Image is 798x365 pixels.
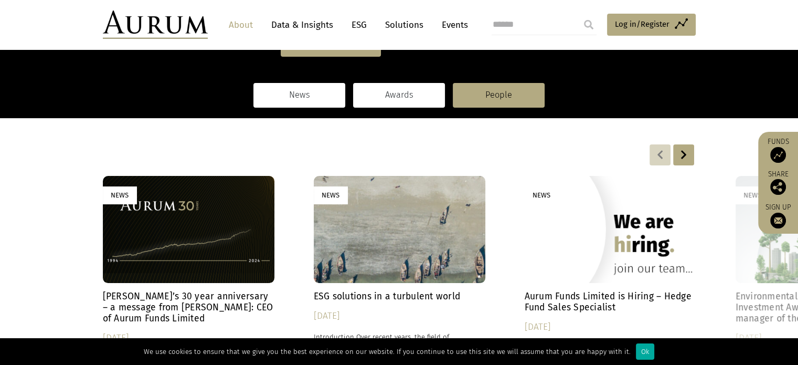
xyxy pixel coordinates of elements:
[763,171,793,195] div: Share
[770,213,786,228] img: Sign up to our newsletter
[615,18,669,30] span: Log in/Register
[314,331,485,364] p: Introduction Over recent years, the field of sustainability has seen ever more division and lack ...
[578,14,599,35] input: Submit
[253,83,345,107] a: News
[346,15,372,35] a: ESG
[353,83,445,107] a: Awards
[314,309,485,324] div: [DATE]
[736,186,769,204] div: News
[453,83,545,107] a: People
[525,291,696,313] h4: Aurum Funds Limited is Hiring – Hedge Fund Sales Specialist
[770,147,786,163] img: Access Funds
[103,186,136,204] div: News
[763,203,793,228] a: Sign up
[314,186,347,204] div: News
[763,137,793,163] a: Funds
[636,343,654,360] div: Ok
[770,179,786,195] img: Share this post
[437,15,468,35] a: Events
[103,331,274,346] div: [DATE]
[266,15,338,35] a: Data & Insights
[525,320,696,335] div: [DATE]
[380,15,429,35] a: Solutions
[525,186,558,204] div: News
[103,11,208,39] img: Aurum
[314,291,485,302] h4: ESG solutions in a turbulent world
[607,14,696,36] a: Log in/Register
[224,15,258,35] a: About
[103,291,274,324] h4: [PERSON_NAME]’s 30 year anniversary – a message from [PERSON_NAME]: CEO of Aurum Funds Limited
